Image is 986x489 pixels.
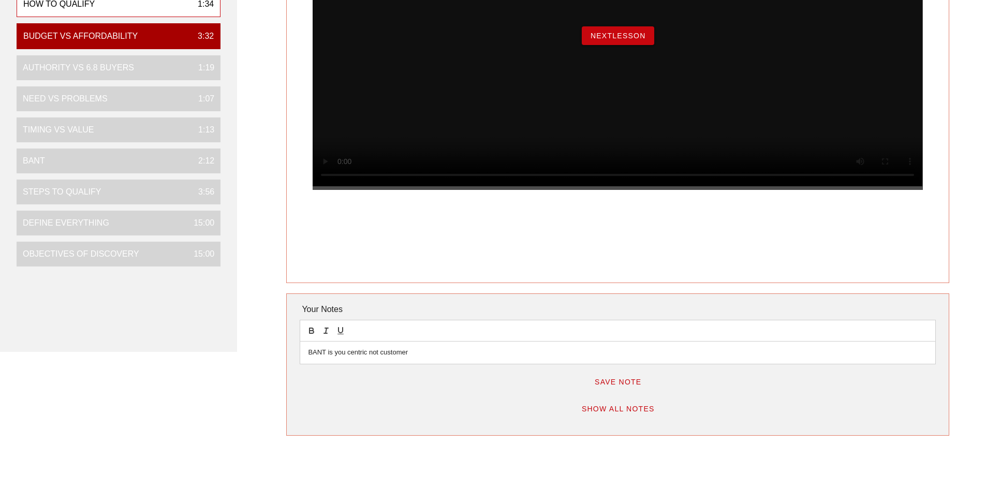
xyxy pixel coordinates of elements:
[590,32,646,40] span: NextLesson
[23,248,139,260] div: Objectives of Discovery
[185,217,214,229] div: 15:00
[190,62,214,74] div: 1:19
[23,155,45,167] div: BANT
[23,186,101,198] div: Steps to Qualify
[573,399,663,418] button: Show All Notes
[23,30,138,42] div: Budget vs Affordability
[190,93,214,105] div: 1:07
[190,186,214,198] div: 3:56
[23,93,108,105] div: Need vs Problems
[300,299,935,320] div: Your Notes
[23,124,94,136] div: Timing vs Value
[586,373,650,391] button: Save Note
[23,62,134,74] div: Authority vs 6.8 Buyers
[185,248,214,260] div: 15:00
[190,124,214,136] div: 1:13
[190,155,214,167] div: 2:12
[308,348,927,357] p: BANT is you centric not customer
[582,26,654,45] button: NextLesson
[594,378,642,386] span: Save Note
[23,217,109,229] div: Define Everything
[189,30,214,42] div: 3:32
[581,405,655,413] span: Show All Notes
